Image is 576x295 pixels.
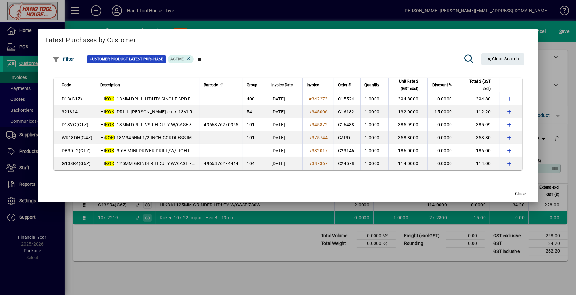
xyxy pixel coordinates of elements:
[247,122,255,127] span: 101
[307,81,319,89] span: Invoice
[427,105,461,118] td: 15.0000
[515,190,526,197] span: Close
[267,105,302,118] td: [DATE]
[388,144,427,157] td: 186.0000
[427,144,461,157] td: 0.0000
[334,157,360,170] td: C24578
[465,78,491,92] span: Total $ (GST excl)
[312,96,328,101] span: 342273
[312,148,328,153] span: 382017
[388,92,427,105] td: 394.8000
[307,147,330,154] a: #382017
[267,92,302,105] td: [DATE]
[338,81,356,89] div: Order #
[360,144,388,157] td: 1.0000
[388,105,427,118] td: 132.0000
[105,135,114,140] em: KOK
[38,29,539,48] h2: Latest Purchases by Customer
[247,135,255,140] span: 101
[312,161,328,166] span: 387367
[247,81,257,89] span: Group
[486,56,519,61] span: Clear Search
[204,161,238,166] span: 4966376274444
[481,53,525,65] button: Clear
[309,148,312,153] span: #
[312,135,328,140] span: 375744
[388,131,427,144] td: 358.8000
[334,92,360,105] td: C15524
[105,109,114,114] em: KOK
[465,78,496,92] div: Total $ (GST excl)
[62,109,78,114] span: 321814
[62,161,91,166] span: G13SR4(G6Z)
[364,81,385,89] div: Quantity
[307,134,330,141] a: #375744
[267,144,302,157] td: [DATE]
[62,81,71,89] span: Code
[247,96,255,101] span: 400
[334,118,360,131] td: C16488
[360,92,388,105] td: 1.0000
[307,121,330,128] a: #345872
[388,157,427,170] td: 114.0000
[461,118,500,131] td: 385.99
[100,81,120,89] span: Description
[105,148,114,153] em: KOK
[62,148,91,153] span: DB3DL2(GLZ)
[52,57,74,62] span: Filter
[431,81,458,89] div: Discount %
[360,157,388,170] td: 1.0000
[461,105,500,118] td: 112.20
[312,122,328,127] span: 345872
[100,96,210,101] span: HI I 13MM DRILL H'DUTY SINGLE SPD REV 720W
[309,122,312,127] span: #
[247,109,252,114] span: 54
[427,92,461,105] td: 0.0000
[62,81,92,89] div: Code
[100,122,201,127] span: HI I 13MM DRILL VSR H'DUTY W/CASE 800W
[309,161,312,166] span: #
[364,81,379,89] span: Quantity
[461,144,500,157] td: 186.00
[334,105,360,118] td: C16182
[307,95,330,102] a: #342273
[62,122,89,127] span: D13VG(G1Z)
[204,81,238,89] div: Barcode
[312,109,328,114] span: 345006
[50,53,76,65] button: Filter
[90,56,163,62] span: Customer Product Latest Purchase
[247,161,255,166] span: 104
[393,78,418,92] span: Unit Rate $ (GST excl)
[307,81,330,89] div: Invoice
[432,81,452,89] span: Discount %
[62,135,92,140] span: WR18DH(G4Z)
[393,78,424,92] div: Unit Rate $ (GST excl)
[267,131,302,144] td: [DATE]
[360,105,388,118] td: 1.0000
[309,109,312,114] span: #
[105,96,114,101] em: KOK
[510,188,531,199] button: Close
[461,131,500,144] td: 358.80
[170,57,184,61] span: Active
[267,157,302,170] td: [DATE]
[271,81,299,89] div: Invoice Date
[204,81,218,89] span: Barcode
[461,92,500,105] td: 394.80
[334,131,360,144] td: CARD
[334,144,360,157] td: C23146
[427,118,461,131] td: 0.0000
[427,131,461,144] td: 0.0000
[105,122,114,127] em: KOK
[360,118,388,131] td: 1.0000
[388,118,427,131] td: 385.9900
[168,55,194,63] mat-chip: Product Activation Status: Active
[100,81,196,89] div: Description
[100,135,249,140] span: Hi I 18V 345NM 1/2 INCH CORDLESS IMPACT WRENCH BARE TOOL
[100,109,200,114] span: HI I DRILL [PERSON_NAME] suits 13VLRB-D
[100,148,251,153] span: HI I 3.6V MINI DRIVER DRILL/W/LIGHT 44IN/LBS TURNING TORQUE
[100,161,201,166] span: HI I 125MM GRINDER H'DUTY W/CASE 730W
[307,160,330,167] a: #387367
[204,122,238,127] span: 4966376270965
[360,131,388,144] td: 1.0000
